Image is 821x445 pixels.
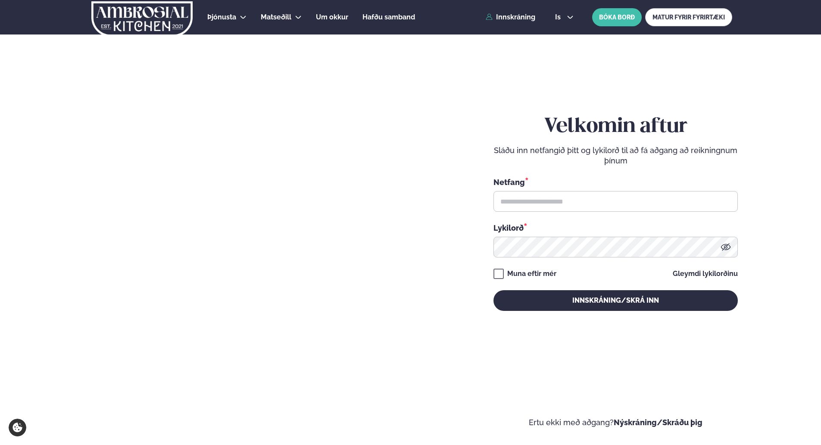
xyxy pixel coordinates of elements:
[207,12,236,22] a: Þjónusta
[26,290,205,362] h2: Velkomin á Ambrosial kitchen!
[261,13,291,21] span: Matseðill
[486,13,535,21] a: Innskráning
[316,13,348,21] span: Um okkur
[9,419,26,436] a: Cookie settings
[362,12,415,22] a: Hafðu samband
[207,13,236,21] span: Þjónusta
[493,222,738,233] div: Lykilorð
[614,418,702,427] a: Nýskráning/Skráðu þig
[362,13,415,21] span: Hafðu samband
[437,417,796,428] p: Ertu ekki með aðgang?
[673,270,738,277] a: Gleymdi lykilorðinu
[555,14,563,21] span: is
[645,8,732,26] a: MATUR FYRIR FYRIRTÆKI
[261,12,291,22] a: Matseðill
[316,12,348,22] a: Um okkur
[493,115,738,139] h2: Velkomin aftur
[493,290,738,311] button: Innskráning/Skrá inn
[26,373,205,393] p: Ef eitthvað sameinar fólk, þá er [PERSON_NAME] matarferðalag.
[548,14,581,21] button: is
[592,8,642,26] button: BÓKA BORÐ
[91,1,194,37] img: logo
[493,176,738,188] div: Netfang
[493,145,738,166] p: Sláðu inn netfangið þitt og lykilorð til að fá aðgang að reikningnum þínum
